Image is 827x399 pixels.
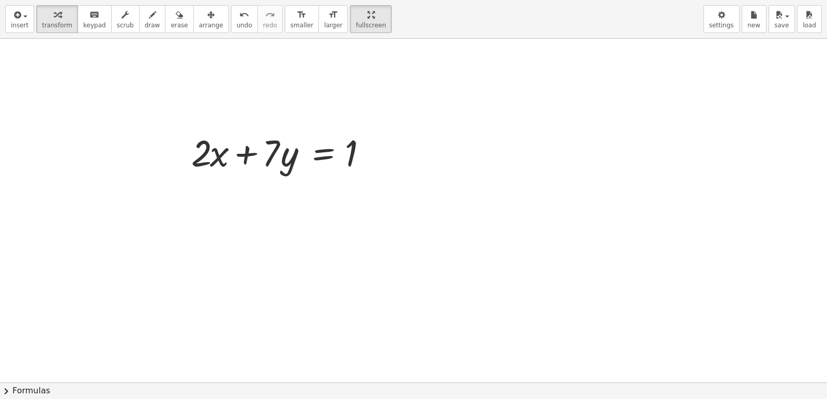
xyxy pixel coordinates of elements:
i: redo [265,9,275,21]
button: redoredo [257,5,283,33]
button: scrub [111,5,140,33]
button: draw [139,5,166,33]
span: keypad [83,22,106,29]
button: settings [703,5,740,33]
span: load [803,22,816,29]
i: keyboard [89,9,99,21]
span: draw [145,22,160,29]
span: smaller [290,22,313,29]
button: load [797,5,822,33]
button: format_sizesmaller [285,5,319,33]
span: undo [237,22,252,29]
button: keyboardkeypad [78,5,112,33]
span: scrub [117,22,134,29]
span: erase [171,22,188,29]
span: transform [42,22,72,29]
span: redo [263,22,277,29]
button: transform [36,5,78,33]
button: arrange [193,5,229,33]
i: format_size [328,9,338,21]
span: new [747,22,760,29]
span: save [774,22,789,29]
span: larger [324,22,342,29]
button: insert [5,5,34,33]
button: format_sizelarger [318,5,348,33]
i: format_size [297,9,307,21]
button: undoundo [231,5,258,33]
span: settings [709,22,734,29]
span: insert [11,22,28,29]
span: arrange [199,22,223,29]
button: erase [165,5,193,33]
button: fullscreen [350,5,391,33]
button: new [742,5,767,33]
button: save [769,5,795,33]
span: fullscreen [356,22,386,29]
i: undo [239,9,249,21]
